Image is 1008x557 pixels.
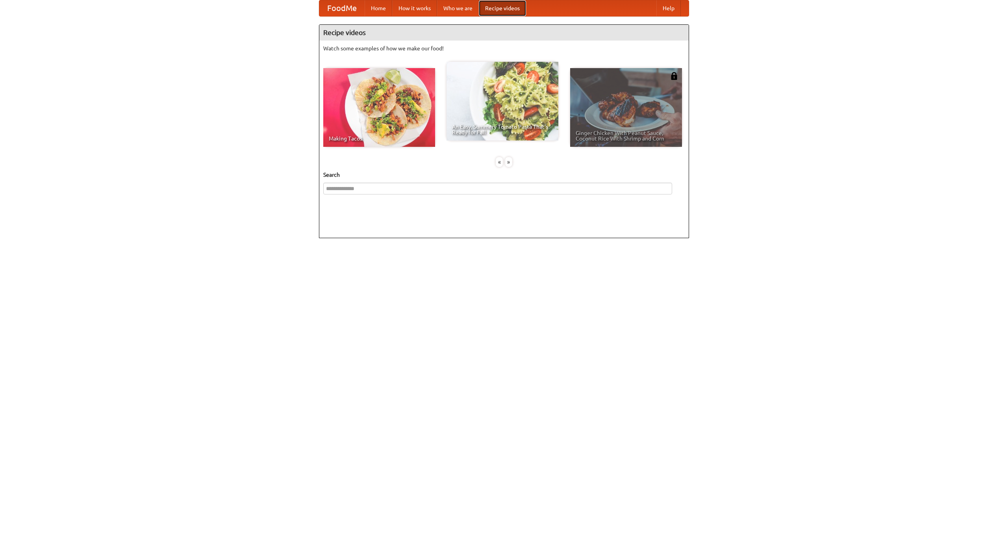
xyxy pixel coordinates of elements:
a: Who we are [437,0,479,16]
div: « [496,157,503,167]
a: Recipe videos [479,0,526,16]
a: How it works [392,0,437,16]
a: Home [365,0,392,16]
a: Help [656,0,681,16]
span: An Easy, Summery Tomato Pasta That's Ready for Fall [452,124,553,135]
a: An Easy, Summery Tomato Pasta That's Ready for Fall [447,62,558,141]
a: Making Tacos [323,68,435,147]
img: 483408.png [670,72,678,80]
div: » [505,157,512,167]
a: FoodMe [319,0,365,16]
span: Making Tacos [329,136,430,141]
h5: Search [323,171,685,179]
p: Watch some examples of how we make our food! [323,44,685,52]
h4: Recipe videos [319,25,689,41]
